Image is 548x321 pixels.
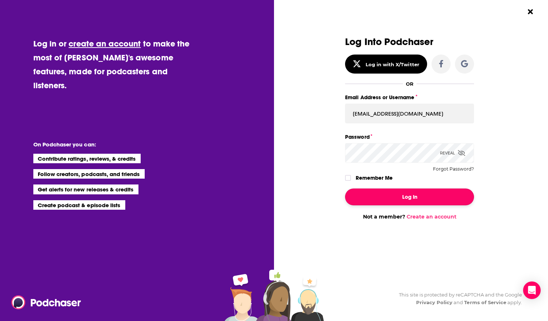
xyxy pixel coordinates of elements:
a: create an account [68,38,141,49]
a: Create an account [407,213,456,220]
div: Open Intercom Messenger [523,281,541,299]
button: Close Button [523,5,537,19]
div: Not a member? [345,213,474,220]
div: Reveal [440,143,465,163]
a: Terms of Service [464,299,506,305]
h3: Log Into Podchaser [345,37,474,47]
input: Email Address or Username [345,104,474,123]
div: Log in with X/Twitter [366,61,419,67]
img: Podchaser - Follow, Share and Rate Podcasts [11,295,82,309]
a: Privacy Policy [416,299,453,305]
label: Remember Me [356,173,393,183]
a: Podchaser - Follow, Share and Rate Podcasts [11,295,76,309]
button: Forgot Password? [433,167,474,172]
li: Get alerts for new releases & credits [33,184,138,194]
li: Contribute ratings, reviews, & credits [33,154,141,163]
div: This site is protected by reCAPTCHA and the Google and apply. [393,291,522,306]
li: Follow creators, podcasts, and friends [33,169,145,179]
label: Email Address or Username [345,93,474,102]
li: On Podchaser you can: [33,141,180,148]
button: Log In [345,189,474,205]
li: Create podcast & episode lists [33,200,125,210]
button: Log in with X/Twitter [345,55,427,74]
div: OR [406,81,414,87]
label: Password [345,132,474,142]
